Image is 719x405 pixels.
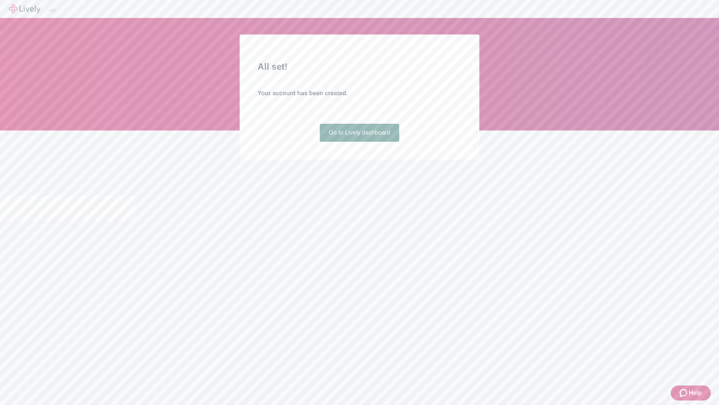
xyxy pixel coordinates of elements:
[49,9,55,12] button: Log out
[258,60,461,73] h2: All set!
[258,89,461,98] h4: Your account has been created.
[320,124,400,142] a: Go to Lively dashboard
[9,4,40,13] img: Lively
[680,388,689,397] svg: Zendesk support icon
[671,385,711,400] button: Zendesk support iconHelp
[689,388,702,397] span: Help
